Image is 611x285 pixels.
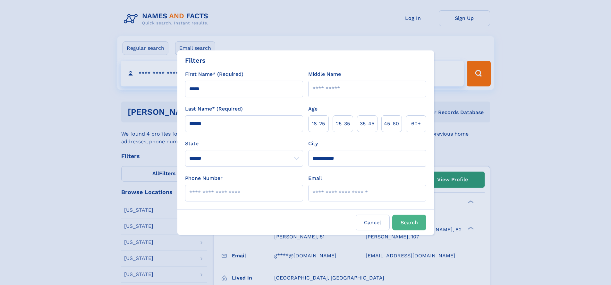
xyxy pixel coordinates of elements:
label: First Name* (Required) [185,70,243,78]
div: Filters [185,56,206,65]
span: 45‑60 [384,120,399,128]
span: 25‑35 [336,120,350,128]
span: 35‑45 [360,120,374,128]
span: 60+ [411,120,421,128]
label: Last Name* (Required) [185,105,243,113]
span: 18‑25 [312,120,325,128]
label: City [308,140,318,147]
label: Email [308,174,322,182]
label: Age [308,105,318,113]
label: State [185,140,303,147]
label: Phone Number [185,174,223,182]
label: Cancel [356,215,390,230]
button: Search [392,215,426,230]
label: Middle Name [308,70,341,78]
